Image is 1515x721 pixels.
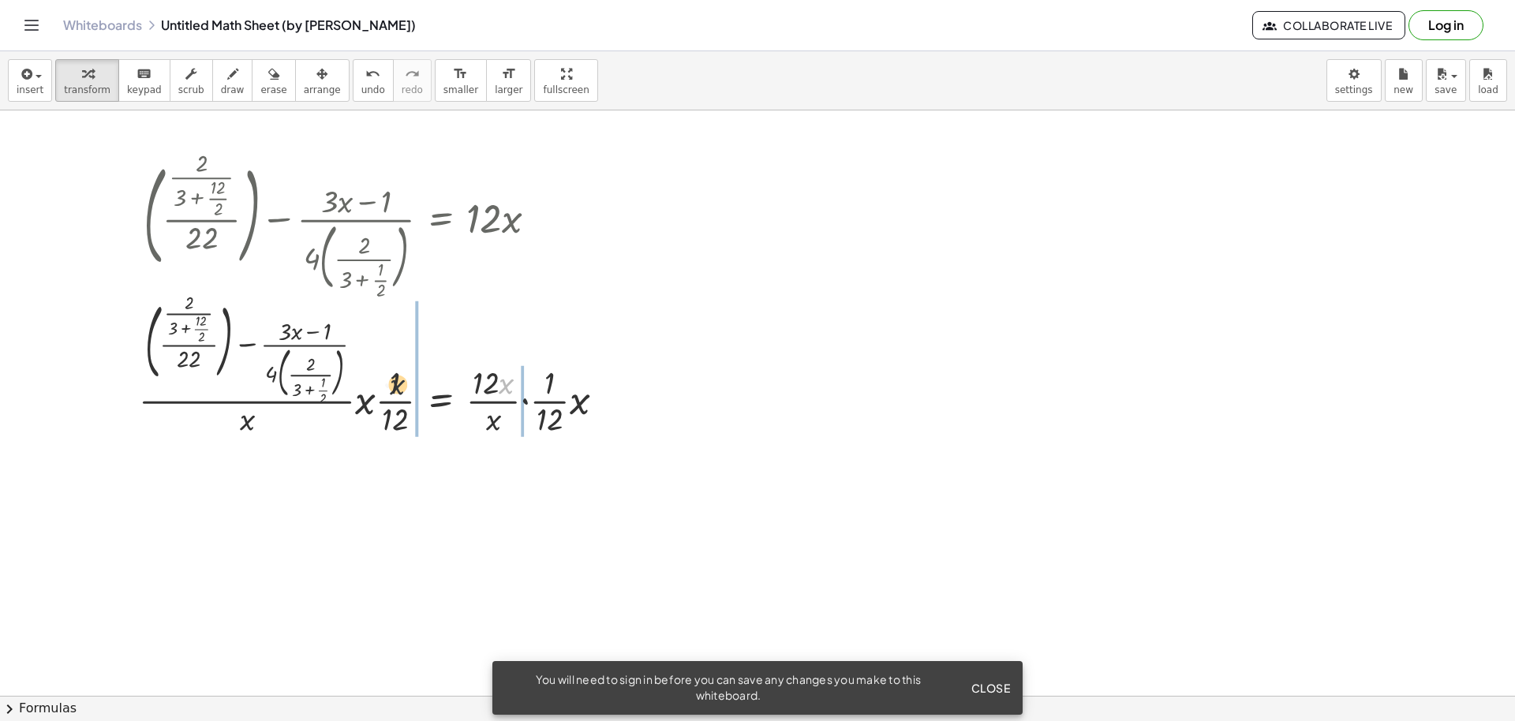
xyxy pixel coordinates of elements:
[178,84,204,95] span: scrub
[402,84,423,95] span: redo
[505,672,952,704] div: You will need to sign in before you can save any changes you make to this whiteboard.
[1408,10,1483,40] button: Log in
[501,65,516,84] i: format_size
[486,59,531,102] button: format_sizelarger
[260,84,286,95] span: erase
[1326,59,1382,102] button: settings
[137,65,151,84] i: keyboard
[1385,59,1423,102] button: new
[495,84,522,95] span: larger
[964,674,1016,702] button: Close
[353,59,394,102] button: undoundo
[1435,84,1457,95] span: save
[543,84,589,95] span: fullscreen
[393,59,432,102] button: redoredo
[295,59,350,102] button: arrange
[212,59,253,102] button: draw
[221,84,245,95] span: draw
[1252,11,1405,39] button: Collaborate Live
[1469,59,1507,102] button: load
[17,84,43,95] span: insert
[170,59,213,102] button: scrub
[304,84,341,95] span: arrange
[1478,84,1498,95] span: load
[118,59,170,102] button: keyboardkeypad
[405,65,420,84] i: redo
[1393,84,1413,95] span: new
[127,84,162,95] span: keypad
[8,59,52,102] button: insert
[1335,84,1373,95] span: settings
[365,65,380,84] i: undo
[361,84,385,95] span: undo
[435,59,487,102] button: format_sizesmaller
[1266,18,1392,32] span: Collaborate Live
[534,59,597,102] button: fullscreen
[443,84,478,95] span: smaller
[453,65,468,84] i: format_size
[19,13,44,38] button: Toggle navigation
[971,681,1010,695] span: Close
[252,59,295,102] button: erase
[63,17,142,33] a: Whiteboards
[64,84,110,95] span: transform
[55,59,119,102] button: transform
[1426,59,1466,102] button: save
